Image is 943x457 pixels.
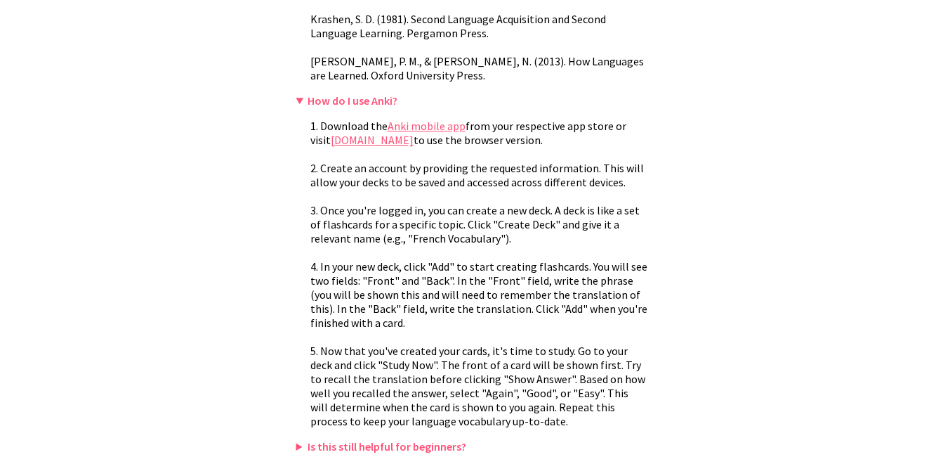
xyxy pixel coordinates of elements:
a: Anki mobile app [388,119,466,133]
a: [DOMAIN_NAME] [331,133,414,147]
summary: Is this still helpful for beginners? [296,439,647,453]
summary: How do I use Anki? [296,94,647,108]
p: 1. Download the from your respective app store or visit to use the browser version. 2. Create an ... [310,119,647,428]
